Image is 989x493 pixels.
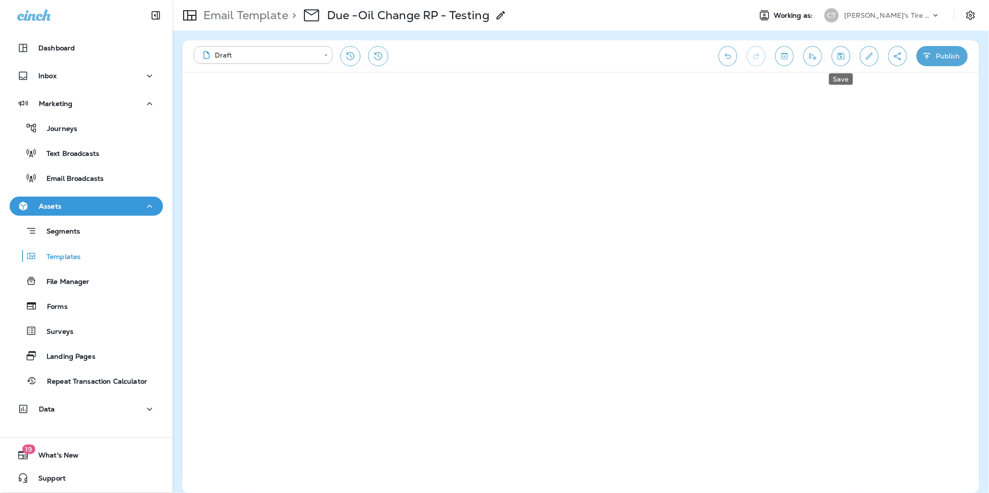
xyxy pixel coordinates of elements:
[37,227,80,237] p: Segments
[775,46,794,66] button: Toggle preview
[38,44,75,52] p: Dashboard
[37,175,104,184] p: Email Broadcasts
[829,73,853,85] div: Save
[10,94,163,113] button: Marketing
[10,221,163,241] button: Segments
[37,278,90,287] p: File Manager
[37,328,73,337] p: Surveys
[719,46,737,66] button: Undo
[962,7,979,24] button: Settings
[200,50,317,60] div: Draft
[10,197,163,216] button: Assets
[10,321,163,341] button: Surveys
[10,346,163,366] button: Landing Pages
[368,46,388,66] button: View Changelog
[10,143,163,163] button: Text Broadcasts
[10,66,163,85] button: Inbox
[38,72,57,80] p: Inbox
[37,125,77,134] p: Journeys
[37,377,147,387] p: Repeat Transaction Calculator
[39,100,72,107] p: Marketing
[10,296,163,316] button: Forms
[10,246,163,266] button: Templates
[22,445,35,454] span: 19
[10,371,163,391] button: Repeat Transaction Calculator
[288,8,296,23] p: >
[29,474,66,486] span: Support
[37,253,81,262] p: Templates
[10,271,163,291] button: File Manager
[142,6,169,25] button: Collapse Sidebar
[39,202,61,210] p: Assets
[37,352,95,362] p: Landing Pages
[845,12,931,19] p: [PERSON_NAME]'s Tire & Auto
[917,46,968,66] button: Publish
[774,12,815,20] span: Working as:
[37,303,68,312] p: Forms
[340,46,361,66] button: Restore from previous version
[39,405,55,413] p: Data
[825,8,839,23] div: CT
[10,168,163,188] button: Email Broadcasts
[10,38,163,58] button: Dashboard
[860,46,879,66] button: Edit details
[10,469,163,488] button: Support
[10,446,163,465] button: 19What's New
[10,399,163,419] button: Data
[37,150,99,159] p: Text Broadcasts
[832,46,850,66] button: Save
[199,8,288,23] p: Email Template
[327,8,489,23] p: Due -Oil Change RP - Testing
[10,118,163,138] button: Journeys
[803,46,822,66] button: Send test email
[29,451,79,463] span: What's New
[888,46,907,66] button: Create a Shareable Preview Link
